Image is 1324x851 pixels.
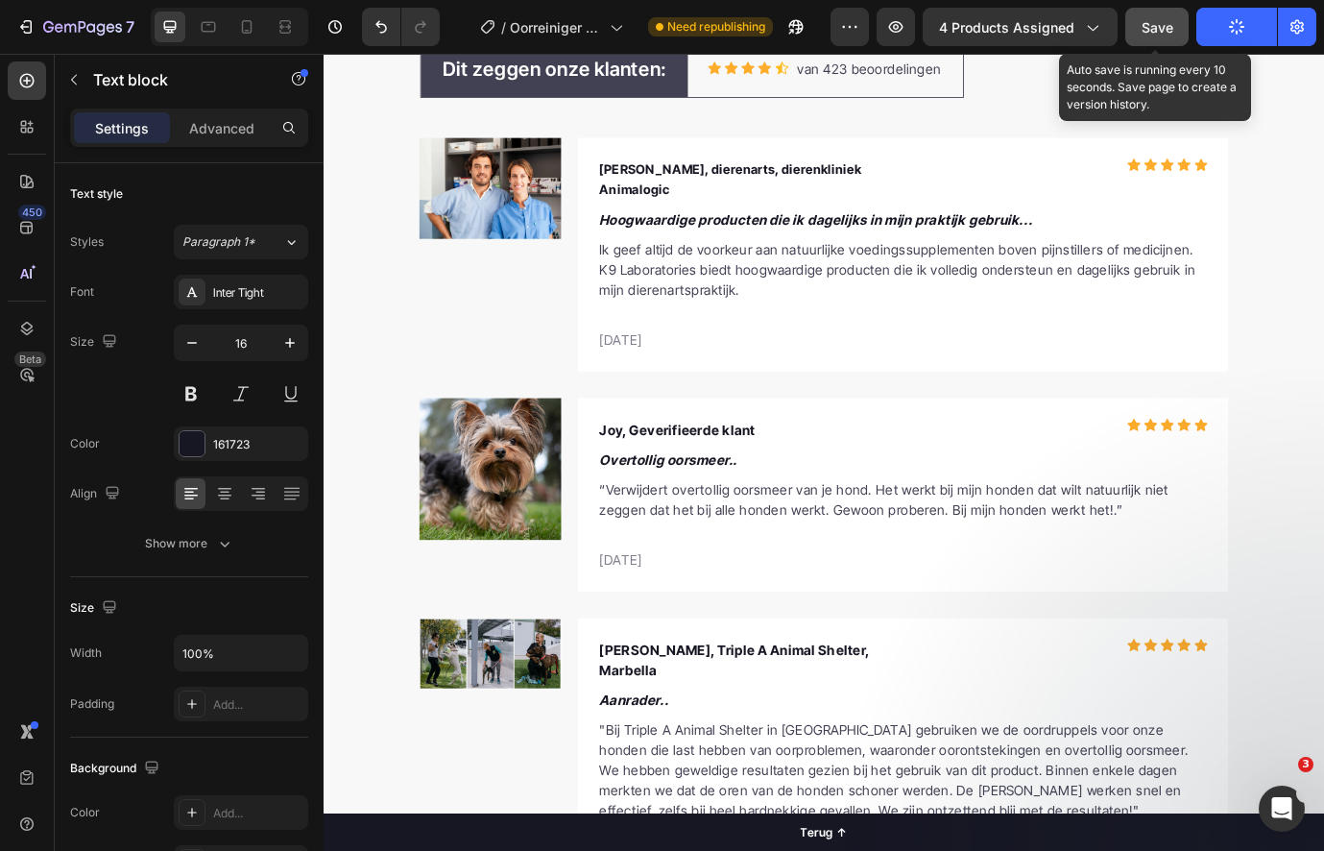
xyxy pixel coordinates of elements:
span: Paragraph 1* [182,233,255,251]
span: 3 [1298,757,1313,772]
span: Oorreiniger k9 nw [510,17,602,37]
p: Joy, Geverifieerde klant [318,422,665,445]
i: Aanrader.. [318,735,397,754]
i: Overtollig oorsmeer.. [318,458,477,477]
div: Show more [145,534,234,553]
div: Inter Tight [213,284,303,302]
div: Text style [70,185,123,203]
button: 4 products assigned [923,8,1118,46]
div: Color [70,804,100,821]
iframe: Design area [324,54,1324,851]
div: 161723 [213,436,303,453]
div: Size [70,596,121,621]
span: 4 products assigned [939,17,1074,37]
p: Ik geef altijd de voorkeur aan natuurlijke voedingssupplementen boven pijnstillers of medicijnen.... [318,214,1017,283]
button: Save [1125,8,1189,46]
div: Beta [14,352,46,367]
img: gempages_508408602688488554-a386b931-af74-453d-b552-2e08fb07ccdb.jpg [110,650,274,732]
p: Text block [93,68,256,91]
div: Size [70,329,121,355]
img: gempages_481157344315573406-da28b3c3-9644-43f7-a5a8-fe6b25d72e3e.png [110,397,274,560]
p: [DATE] [318,571,1017,595]
span: Save [1142,19,1173,36]
div: Width [70,644,102,662]
div: Background [70,756,163,782]
div: Add... [213,805,303,822]
div: Styles [70,233,104,251]
p: [PERSON_NAME], Triple A Animal Shelter, Marbella [318,675,665,721]
span: Need republishing [667,18,765,36]
div: Font [70,283,94,301]
button: Paragraph 1* [174,225,308,259]
div: Color [70,435,100,452]
div: Align [70,481,124,507]
p: Settings [95,118,149,138]
div: Padding [70,695,114,713]
div: Add... [213,696,303,714]
button: Show more [70,526,308,561]
button: 7 [8,8,143,46]
p: [DATE] [318,318,1017,341]
p: Advanced [189,118,254,138]
div: 450 [18,205,46,220]
p: 7 [126,15,134,38]
div: Undo/Redo [362,8,440,46]
p: “Verwijdert overtollig oorsmeer van je hond. Het werkt bij mijn honden dat wilt natuurlijk niet z... [318,491,1017,537]
input: Auto [175,636,307,670]
span: / [501,17,506,37]
iframe: Intercom live chat [1259,786,1305,832]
